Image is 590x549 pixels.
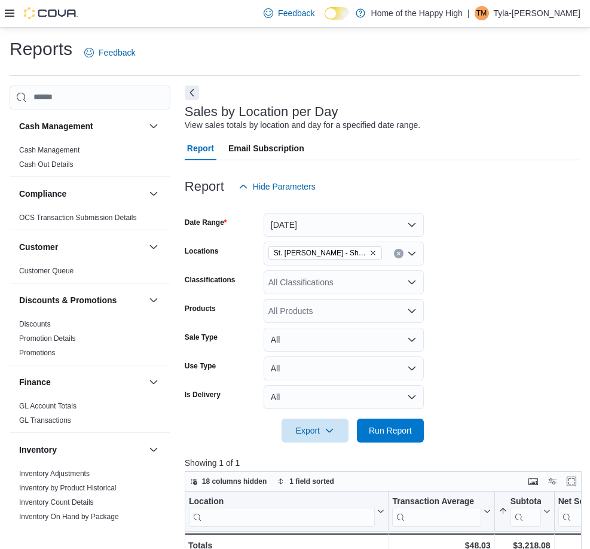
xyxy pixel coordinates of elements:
[264,356,424,380] button: All
[146,240,161,254] button: Customer
[19,145,80,155] span: Cash Management
[19,401,77,411] span: GL Account Totals
[10,211,170,230] div: Compliance
[407,306,417,316] button: Open list of options
[407,249,417,258] button: Open list of options
[357,419,424,443] button: Run Report
[264,328,424,352] button: All
[19,294,117,306] h3: Discounts & Promotions
[289,477,334,486] span: 1 field sorted
[476,6,487,20] span: TM
[10,143,170,176] div: Cash Management
[19,469,90,478] a: Inventory Adjustments
[19,512,119,521] span: Inventory On Hand by Package
[19,416,71,425] span: GL Transactions
[234,175,320,199] button: Hide Parameters
[185,304,216,313] label: Products
[202,477,267,486] span: 18 columns hidden
[19,146,80,154] a: Cash Management
[407,277,417,287] button: Open list of options
[189,496,375,507] div: Location
[189,496,384,526] button: Location
[19,267,74,275] a: Customer Queue
[24,7,78,19] img: Cova
[394,249,403,258] button: Clear input
[99,47,135,59] span: Feedback
[19,416,71,425] a: GL Transactions
[19,320,51,328] a: Discounts
[228,136,304,160] span: Email Subscription
[253,181,316,193] span: Hide Parameters
[185,86,199,100] button: Next
[146,187,161,201] button: Compliance
[146,443,161,457] button: Inventory
[146,119,161,133] button: Cash Management
[19,498,94,507] span: Inventory Count Details
[369,425,412,437] span: Run Report
[146,375,161,389] button: Finance
[19,188,66,200] h3: Compliance
[369,249,377,257] button: Remove St. Albert - Shoppes @ Giroux - Fire & Flower from selection in this group
[185,333,218,342] label: Sale Type
[19,349,56,357] a: Promotions
[325,7,350,20] input: Dark Mode
[19,334,76,343] span: Promotion Details
[19,444,57,456] h3: Inventory
[19,469,90,478] span: Inventory Adjustments
[185,457,585,469] p: Showing 1 of 1
[282,419,349,443] button: Export
[19,444,144,456] button: Inventory
[189,496,375,526] div: Location
[19,160,74,169] span: Cash Out Details
[185,119,420,132] div: View sales totals by location and day for a specified date range.
[264,213,424,237] button: [DATE]
[289,419,341,443] span: Export
[10,37,72,61] h1: Reports
[19,294,144,306] button: Discounts & Promotions
[467,6,470,20] p: |
[185,105,338,119] h3: Sales by Location per Day
[510,496,540,507] div: Subtotal
[19,241,58,253] h3: Customer
[526,474,540,489] button: Keyboard shortcuts
[274,247,367,259] span: St. [PERSON_NAME] - Shoppes @ [PERSON_NAME] - Fire & Flower
[185,218,227,227] label: Date Range
[19,334,76,343] a: Promotion Details
[19,213,137,222] a: OCS Transaction Submission Details
[475,6,489,20] div: Tyla-Moon Simpson
[185,474,272,489] button: 18 columns hidden
[19,484,117,492] a: Inventory by Product Historical
[19,188,144,200] button: Compliance
[545,474,560,489] button: Display options
[187,136,214,160] span: Report
[10,317,170,365] div: Discounts & Promotions
[185,179,224,194] h3: Report
[19,120,93,132] h3: Cash Management
[392,496,490,526] button: Transaction Average
[564,474,579,489] button: Enter fullscreen
[371,6,463,20] p: Home of the Happy High
[273,474,339,489] button: 1 field sorted
[19,160,74,169] a: Cash Out Details
[392,496,481,526] div: Transaction Average
[185,275,236,285] label: Classifications
[392,496,481,507] div: Transaction Average
[498,496,550,526] button: Subtotal
[259,1,319,25] a: Feedback
[10,264,170,283] div: Customer
[19,513,119,521] a: Inventory On Hand by Package
[185,361,216,371] label: Use Type
[19,498,94,507] a: Inventory Count Details
[19,376,144,388] button: Finance
[278,7,314,19] span: Feedback
[185,390,221,399] label: Is Delivery
[146,293,161,307] button: Discounts & Promotions
[268,246,382,260] span: St. Albert - Shoppes @ Giroux - Fire & Flower
[185,246,219,256] label: Locations
[80,41,140,65] a: Feedback
[510,496,540,526] div: Subtotal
